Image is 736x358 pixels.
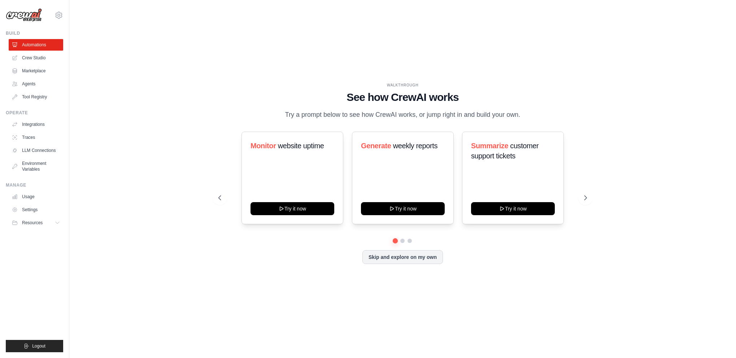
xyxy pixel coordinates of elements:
span: weekly reports [393,142,437,150]
span: Resources [22,220,43,226]
button: Logout [6,340,63,352]
img: Logo [6,8,42,22]
span: Generate [361,142,391,150]
a: Traces [9,132,63,143]
button: Try it now [471,202,555,215]
a: Agents [9,78,63,90]
a: Tool Registry [9,91,63,103]
a: LLM Connections [9,145,63,156]
a: Automations [9,39,63,51]
div: Manage [6,182,63,188]
a: Marketplace [9,65,63,77]
span: Logout [32,343,45,349]
button: Try it now [361,202,445,215]
h1: See how CrewAI works [218,91,587,104]
span: website uptime [278,142,324,150]
a: Crew Studio [9,52,63,64]
a: Settings [9,204,63,216]
a: Environment Variables [9,158,63,175]
div: WALKTHROUGH [218,82,587,88]
a: Integrations [9,119,63,130]
div: Operate [6,110,63,116]
p: Try a prompt below to see how CrewAI works, or jump right in and build your own. [281,110,524,120]
div: Build [6,30,63,36]
span: Summarize [471,142,508,150]
button: Try it now [251,202,334,215]
a: Usage [9,191,63,203]
span: Monitor [251,142,276,150]
button: Resources [9,217,63,229]
button: Skip and explore on my own [362,250,443,264]
iframe: Chat Widget [700,323,736,358]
